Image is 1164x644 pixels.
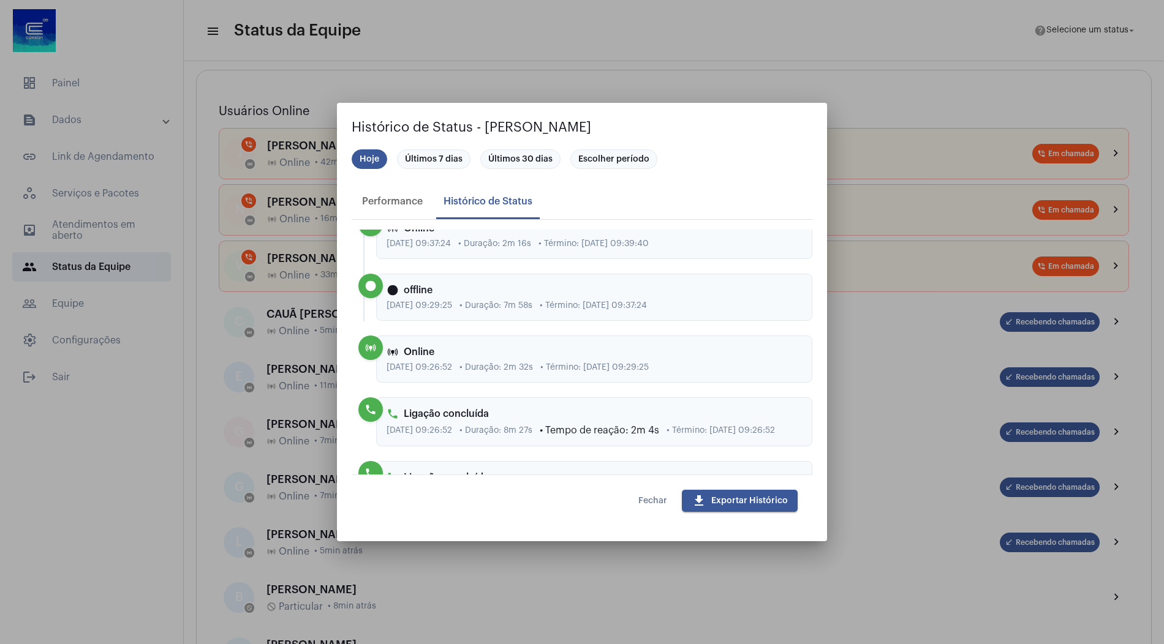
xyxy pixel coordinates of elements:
div: Ligação concluída [387,408,802,420]
span: [DATE] 09:26:52 [387,363,452,372]
span: Exportar Histórico [692,496,788,505]
h2: Histórico de Status - [PERSON_NAME] [352,118,812,137]
span: • Duração: 2m 32s [459,363,533,372]
span: • Tempo de reação: 2m 4s [540,425,659,436]
mat-icon: circle [365,280,377,292]
span: • Término: [DATE] 09:39:40 [539,239,649,249]
div: Ligação concluída [387,471,802,484]
span: • Término: [DATE] 09:29:25 [540,363,649,372]
mat-icon: phone [365,467,377,479]
mat-icon: phone [387,408,399,420]
mat-icon: online_prediction [365,342,377,354]
span: [DATE] 09:26:52 [387,426,452,435]
span: • Duração: 8m 27s [459,426,532,435]
span: • Término: [DATE] 09:26:52 [667,426,775,435]
span: • Término: [DATE] 09:37:24 [540,301,647,310]
mat-chip-list: Seleção de período [352,147,812,171]
mat-icon: phone [387,471,399,484]
mat-icon: phone [365,403,377,416]
span: [DATE] 09:37:24 [387,239,451,249]
mat-icon: online_prediction [387,346,399,358]
span: • Duração: 7m 58s [459,301,532,310]
div: Histórico de Status [444,196,532,207]
div: Performance [362,196,423,207]
span: [DATE] 09:29:25 [387,301,452,310]
mat-chip: Últimos 30 dias [480,149,561,169]
div: Online [387,346,802,358]
mat-chip: Escolher período [570,149,657,169]
mat-icon: download [692,493,706,508]
button: Exportar Histórico [682,490,798,512]
button: Fechar [629,490,677,512]
mat-icon: circle [387,284,399,296]
span: Fechar [638,496,667,505]
span: • Duração: 2m 16s [458,239,531,249]
mat-chip: Hoje [352,149,387,169]
mat-chip: Últimos 7 dias [397,149,471,169]
div: offline [387,284,802,296]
